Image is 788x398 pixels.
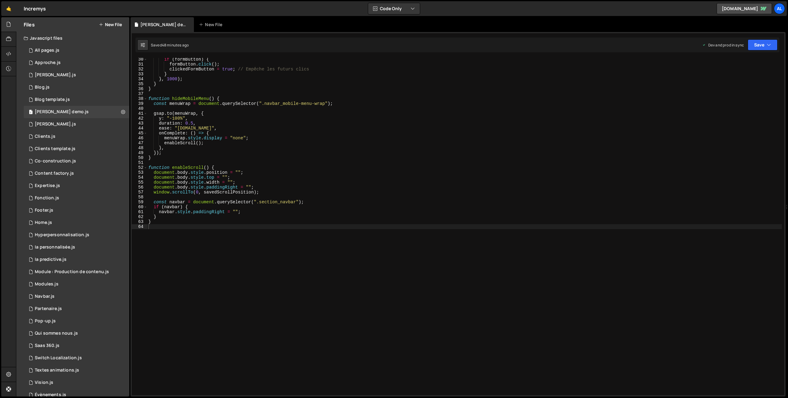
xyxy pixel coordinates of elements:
[199,22,225,28] div: New File
[35,392,66,398] div: Évènements.js
[35,109,89,115] div: [PERSON_NAME] demo.js
[35,232,89,238] div: Hyperpersonnalisation.js
[35,331,78,336] div: Qui sommes nous.js
[132,82,147,86] div: 35
[132,101,147,106] div: 39
[35,158,76,164] div: Co-construction.js
[24,253,129,266] div: 11346/31324.js
[24,155,129,167] div: 11346/31342.js
[132,131,147,136] div: 45
[132,180,147,185] div: 55
[24,241,129,253] div: 11346/32245.js
[132,57,147,62] div: 30
[24,69,129,81] div: 11346/28365.js
[35,60,61,66] div: Approche.js
[24,364,129,376] div: 11346/29325.js
[35,183,60,189] div: Expertise.js
[132,77,147,82] div: 34
[132,160,147,165] div: 51
[35,97,70,102] div: Blog template.js
[132,195,147,200] div: 58
[132,150,147,155] div: 49
[35,146,75,152] div: Clients template.js
[24,106,129,118] div: 11346/33606.js
[24,21,35,28] h2: Files
[717,3,772,14] a: [DOMAIN_NAME]
[24,278,129,290] div: 11346/33006.js
[132,214,147,219] div: 62
[132,121,147,126] div: 43
[132,205,147,209] div: 60
[140,22,187,28] div: [PERSON_NAME] demo.js
[35,294,54,299] div: Navbar.js
[702,42,744,48] div: Dev and prod in sync
[24,327,129,340] div: 11346/29653.js
[35,380,53,385] div: Vision.js
[35,343,59,348] div: Saas 360.js
[35,281,58,287] div: Modules.js
[132,126,147,131] div: 44
[24,143,129,155] div: 11346/28361.js
[24,340,129,352] div: 11346/31247.js
[35,134,55,139] div: Clients.js
[132,91,147,96] div: 37
[35,48,59,53] div: All pages.js
[29,110,33,115] span: 1
[132,136,147,141] div: 46
[132,67,147,72] div: 32
[35,368,79,373] div: Textes animations.js
[132,190,147,195] div: 57
[132,224,147,229] div: 64
[151,42,189,48] div: Saved
[24,204,129,217] div: 11346/29328.js
[24,303,129,315] div: 11346/29917.js
[132,219,147,224] div: 63
[132,175,147,180] div: 54
[132,165,147,170] div: 52
[132,116,147,121] div: 42
[24,167,129,180] div: 11346/30815.js
[132,72,147,77] div: 33
[24,5,46,12] div: Incremys
[35,171,74,176] div: Content factory.js
[35,318,56,324] div: Pop-up.js
[748,39,778,50] button: Save
[132,106,147,111] div: 40
[132,170,147,175] div: 53
[24,118,129,130] div: 11346/29473.js
[132,111,147,116] div: 41
[24,376,129,389] div: 11346/29593.js
[24,180,129,192] div: 11346/31082.js
[35,269,109,275] div: Module : Production de contenu.js
[24,315,129,327] div: 11346/35177.js
[24,266,129,278] div: 11346/33159.js
[162,42,189,48] div: 48 minutes ago
[24,229,129,241] div: 11346/30914.js
[24,44,129,57] div: 11346/28356.js
[1,1,16,16] a: 🤙
[24,57,129,69] div: 11346/33361.js
[132,145,147,150] div: 48
[24,352,129,364] div: 11346/33763.js
[132,62,147,67] div: 31
[35,85,50,90] div: Blog.js
[132,200,147,205] div: 59
[368,3,420,14] button: Code Only
[24,81,129,94] div: 11346/28358.js
[24,130,129,143] div: 11346/28360.js
[35,220,52,225] div: Home.js
[132,209,147,214] div: 61
[35,306,62,312] div: Partenaire.js
[35,245,75,250] div: Ia personnalisée.js
[774,3,785,14] a: al
[35,72,76,78] div: [PERSON_NAME].js
[132,185,147,190] div: 56
[132,86,147,91] div: 36
[35,208,53,213] div: Footer.js
[35,121,76,127] div: [PERSON_NAME].js
[132,96,147,101] div: 38
[24,290,129,303] div: 11346/29326.js
[99,22,122,27] button: New File
[132,155,147,160] div: 50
